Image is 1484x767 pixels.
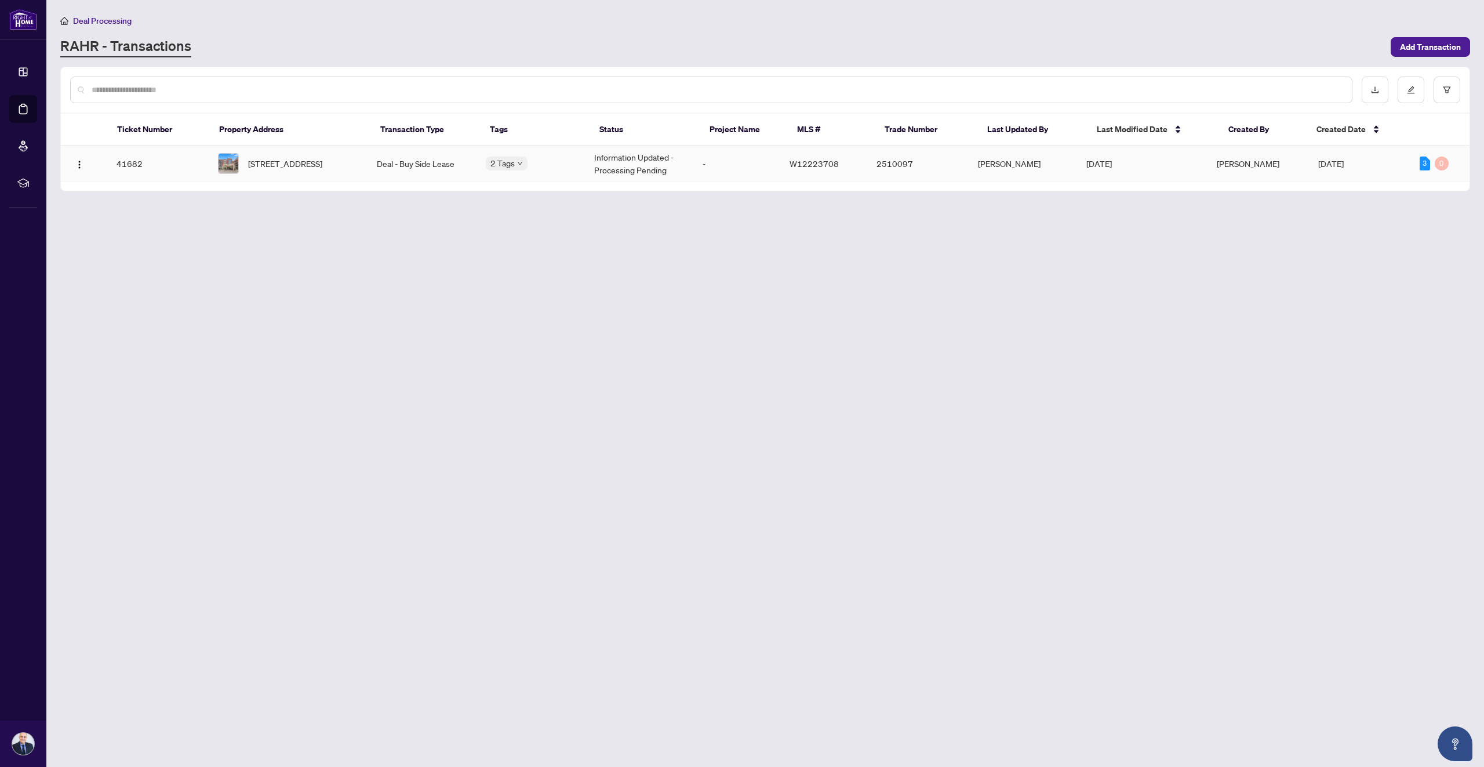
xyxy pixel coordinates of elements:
button: filter [1434,77,1460,103]
div: 0 [1435,157,1449,170]
img: logo [9,9,37,30]
th: Last Updated By [978,114,1087,146]
th: Property Address [210,114,371,146]
img: thumbnail-img [219,154,238,173]
th: Created By [1219,114,1307,146]
span: filter [1443,86,1451,94]
span: W12223708 [790,158,839,169]
button: Add Transaction [1391,37,1470,57]
span: [DATE] [1318,158,1344,169]
span: Add Transaction [1400,38,1461,56]
td: 2510097 [867,146,969,181]
th: Trade Number [875,114,978,146]
span: [PERSON_NAME] [1217,158,1279,169]
td: [PERSON_NAME] [969,146,1077,181]
img: Logo [75,160,84,169]
span: [STREET_ADDRESS] [248,157,322,170]
span: [DATE] [1086,158,1112,169]
span: 2 Tags [490,157,515,170]
th: Ticket Number [108,114,210,146]
th: MLS # [788,114,875,146]
th: Transaction Type [371,114,481,146]
button: Logo [70,154,89,173]
span: home [60,17,68,25]
th: Created Date [1307,114,1410,146]
td: 41682 [107,146,209,181]
td: Information Updated - Processing Pending [585,146,693,181]
th: Tags [481,114,590,146]
a: RAHR - Transactions [60,37,191,57]
span: edit [1407,86,1415,94]
th: Last Modified Date [1087,114,1219,146]
button: edit [1398,77,1424,103]
th: Status [590,114,700,146]
span: download [1371,86,1379,94]
th: Project Name [700,114,788,146]
span: Deal Processing [73,16,132,26]
span: Last Modified Date [1097,123,1167,136]
td: - [693,146,780,181]
span: down [517,161,523,166]
img: Profile Icon [12,733,34,755]
div: 3 [1420,157,1430,170]
button: download [1362,77,1388,103]
td: Deal - Buy Side Lease [368,146,476,181]
span: Created Date [1316,123,1366,136]
button: Open asap [1438,726,1472,761]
